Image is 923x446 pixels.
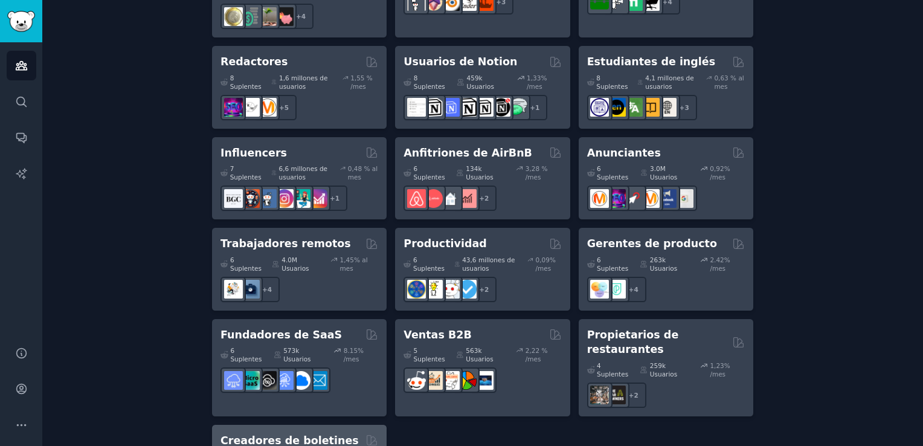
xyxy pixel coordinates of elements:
[414,164,448,181] font: 6 Suplentes
[650,164,692,181] font: 3.0M Usuarios
[271,95,297,120] div: +
[322,186,347,211] div: +
[607,386,626,404] img: Propietarios de bares
[535,104,539,111] font: 1
[458,371,477,390] img: B2BSales
[710,361,745,378] div: 1,23% /mes
[224,98,243,117] img: SEO
[672,95,697,120] div: +
[675,189,693,208] img: Anuncios de Google
[526,164,562,181] div: 3,28 % /mes
[441,189,460,208] img: propiedades de alquiler
[458,189,477,208] img: AirBnBInvesting
[350,74,378,91] div: 1,55 % /mes
[597,164,631,181] font: 6 Suplentes
[258,98,277,117] img: content_marketing
[220,54,288,69] h2: Redactores
[279,74,334,91] font: 1,6 millones de usuarios
[441,98,460,117] img: Plantillas de Noción Libre
[241,371,260,390] img: MicroSaaS
[466,346,507,363] font: 563k Usuarios
[292,371,310,390] img: B2BSaaS
[650,256,692,273] font: 263k Usuarios
[407,371,426,390] img: ventas
[230,346,265,363] font: 6 Suplentes
[275,189,294,208] img: InstagramMarketing
[590,98,609,117] img: aprendizaje de idiomas
[458,98,477,117] img: NotionGeeks
[441,280,460,299] img: productividad
[220,328,342,343] h2: Fundadores de SaaS
[288,4,314,29] div: +
[522,95,547,120] div: +
[641,98,660,117] img: Aprende inglés en Reddit
[285,104,289,111] font: 5
[404,236,486,251] h2: Productividad
[258,7,277,26] img: Fuego
[714,74,745,91] div: 0,63 % al mes
[414,74,448,91] font: 8 Suplentes
[607,98,626,117] img: Aprendizaje de inglés
[344,346,379,363] div: 8.15% /mes
[607,280,626,299] img: ProductMgmt
[241,98,260,117] img: Seguir escribiendo
[407,280,426,299] img: Consejos de LifePro
[283,346,325,363] font: 573k Usuarios
[596,74,629,91] font: 8 Suplentes
[309,189,327,208] img: Consejos de crecimiento de Instagram
[335,195,339,202] font: 1
[634,392,638,399] font: 2
[590,189,609,208] img: marketing
[484,286,489,293] font: 2
[275,7,294,26] img: fatFIRE
[424,371,443,390] img: Técnicas de venta
[621,277,646,302] div: +
[624,189,643,208] img: PPC
[621,383,646,408] div: +
[471,277,497,302] div: +
[241,7,260,26] img: Planificación financiera
[650,361,692,378] font: 259k Usuarios
[684,104,689,111] font: 3
[404,146,532,161] h2: Anfitriones de AirBnB
[467,74,509,91] font: 459k Usuarios
[526,346,562,363] div: 2,22 % /mes
[254,277,280,302] div: +
[424,98,443,117] img: notioncreations
[587,236,717,251] h2: Gerentes de producto
[292,189,310,208] img: marketing de influencers
[414,346,448,363] font: 5 Suplentes
[492,98,510,117] img: BestNotionTemplates
[404,328,471,343] h2: Ventas B2B
[275,371,294,390] img: SaaSSales
[484,195,489,202] font: 2
[509,98,527,117] img: NotionPromote
[7,11,35,32] img: Logotipo de GummySearch
[597,361,631,378] font: 4 Suplentes
[645,74,698,91] font: 4,1 millones de usuarios
[590,386,609,404] img: propietarios de restaurantes
[587,54,716,69] h2: Estudiantes de inglés
[590,280,609,299] img: Gestión de productos
[597,256,631,273] font: 6 Suplentes
[634,286,638,293] font: 4
[224,280,243,299] img: Trabajos remotos
[258,189,277,208] img: Instagram
[475,371,494,390] img: B_2_B_Selling_Tips
[224,7,243,26] img: UKPersonalFinance
[230,74,263,91] font: 8 Suplentes
[413,256,446,273] font: 6 Suplentes
[441,371,460,390] img: b2b_sales
[658,98,677,117] img: Learn_English
[230,164,263,181] font: 7 Suplentes
[241,280,260,299] img: trabajo
[624,98,643,117] img: language_exchange
[462,256,519,273] font: 43,6 millones de usuarios
[220,236,351,251] h2: Trabajadores remotos
[301,13,306,20] font: 4
[224,189,243,208] img: BeautyGuruChatter
[587,328,728,357] h2: Propietarios de restaurantes
[258,371,277,390] img: NoCodeSaaS
[475,98,494,117] img: AskNotion
[340,256,379,273] div: 1,45% al mes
